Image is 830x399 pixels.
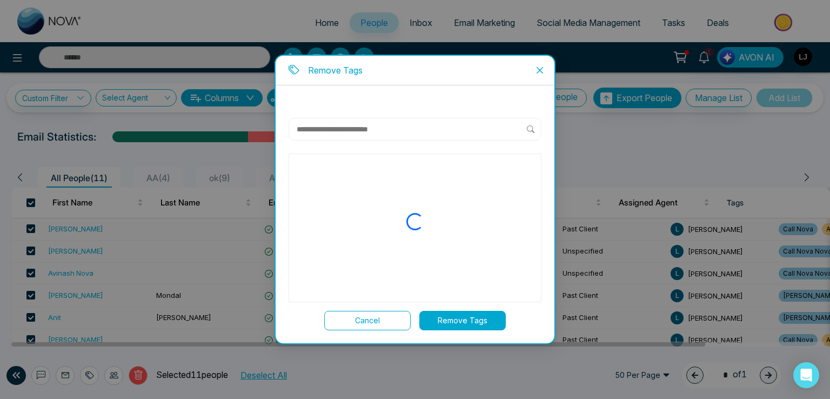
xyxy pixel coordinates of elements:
[308,64,363,76] p: Remove Tags
[525,56,554,85] button: Close
[793,362,819,388] div: Open Intercom Messenger
[419,311,506,330] button: Remove Tags
[536,66,544,75] span: close
[324,311,411,330] button: Cancel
